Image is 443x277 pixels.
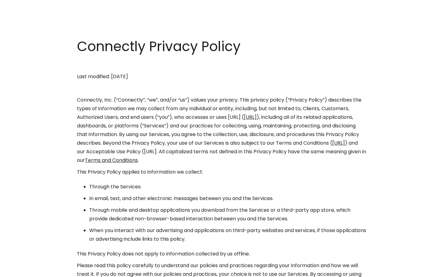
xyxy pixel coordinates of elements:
[85,157,138,164] a: Terms and Conditions
[12,266,37,275] ul: Language list
[77,168,366,176] p: This Privacy Policy applies to information we collect:
[77,72,366,81] p: Last modified: [DATE]
[244,114,257,121] a: [URL]
[77,61,366,69] p: ‍
[6,266,37,275] aside: Language selected: English
[77,84,366,93] p: ‍
[77,250,366,258] p: This Privacy Policy does not apply to information collected by us offline.
[89,226,366,243] li: When you interact with our advertising and applications on third-party websites and services, if ...
[89,183,366,191] li: Through the Services.
[89,206,366,223] li: Through mobile and desktop applications you download from the Services or a third-party app store...
[77,96,366,165] p: Connectly, Inc. (“Connectly”, “we”, and/or “us”) values your privacy. This privacy policy (“Priva...
[332,139,345,147] a: [URL]
[77,37,366,56] h1: Connectly Privacy Policy
[89,194,366,203] li: In email, text, and other electronic messages between you and the Services.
